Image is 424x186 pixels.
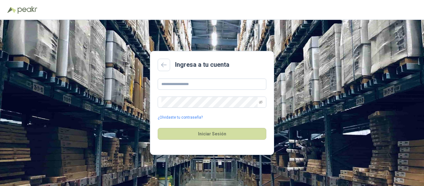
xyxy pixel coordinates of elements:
img: Peakr [17,6,37,14]
button: Iniciar Sesión [158,128,266,140]
span: eye-invisible [259,100,263,104]
h2: Ingresa a tu cuenta [175,60,229,70]
a: ¿Olvidaste tu contraseña? [158,115,203,120]
img: Logo [7,7,16,13]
